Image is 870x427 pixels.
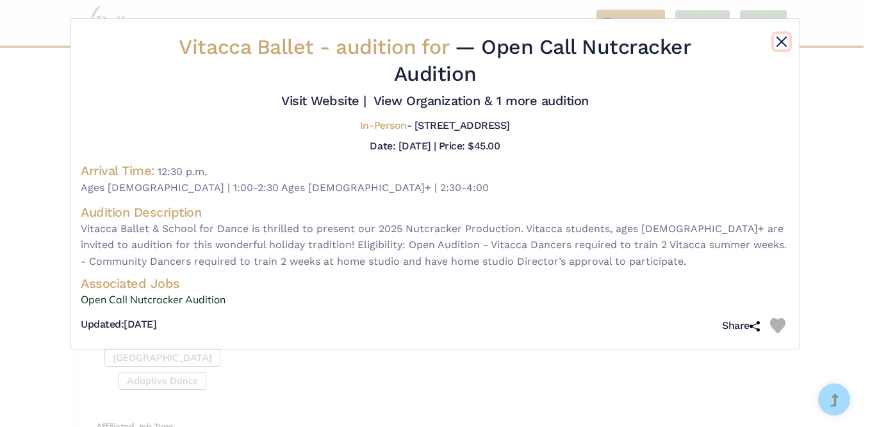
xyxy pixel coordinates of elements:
a: Open Call Nutcracker Audition [81,292,789,308]
h5: [DATE] [81,318,156,331]
h4: Audition Description [81,204,789,221]
span: In-Person [360,119,407,131]
h5: Price: $45.00 [439,140,500,152]
span: — Open Call Nutcracker Audition [394,35,691,86]
span: Updated: [81,318,124,330]
a: Visit Website | [281,93,366,108]
span: Ages [DEMOGRAPHIC_DATA] | 1:00-2:30 Ages [DEMOGRAPHIC_DATA]+ | 2:30-4:00 [81,180,789,196]
a: View Organization & 1 more audition [373,93,589,108]
button: Close [774,34,789,49]
span: Vitacca Ballet & School for Dance is thrilled to present our 2025 Nutcracker Production. Vitacca ... [81,221,789,270]
span: 12:30 p.m. [158,165,207,178]
h5: - [STREET_ADDRESS] [360,119,510,133]
span: Vitacca Ballet - [179,35,455,59]
h5: Share [722,319,760,333]
h5: Date: [DATE] | [370,140,436,152]
h4: Arrival Time: [81,163,155,178]
h4: Associated Jobs [81,275,789,292]
span: audition for [336,35,448,59]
